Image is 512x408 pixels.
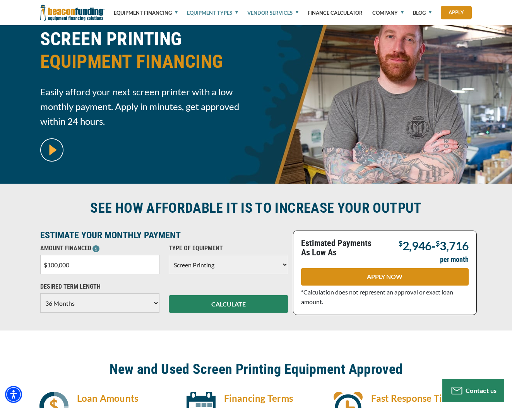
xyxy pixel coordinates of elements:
h2: SEE HOW AFFORDABLE IT IS TO INCREASE YOUR OUTPUT [40,199,472,217]
p: DESIRED TERM LENGTH [40,282,160,291]
p: Estimated Payments As Low As [301,239,380,257]
span: Contact us [466,387,497,394]
p: per month [440,255,469,264]
h4: Fast Response Time [371,392,472,405]
a: APPLY NOW [301,268,469,286]
button: CALCULATE [169,295,288,313]
div: Accessibility Menu [5,386,22,403]
a: Apply [441,6,472,19]
img: video modal pop-up play button [40,138,63,162]
span: $ [399,239,402,248]
h4: Loan Amounts [77,392,178,405]
span: 2,946 [402,239,432,253]
span: EQUIPMENT FINANCING [40,50,252,73]
span: $ [436,239,440,248]
p: AMOUNT FINANCED [40,244,160,253]
span: Easily afford your next screen printer with a low monthly payment. Apply in minutes, get approved... [40,84,252,129]
h4: Financing Terms [224,392,325,405]
h1: SCREEN PRINTING [40,28,252,79]
p: - [399,239,469,251]
span: 3,716 [440,239,469,253]
p: ESTIMATE YOUR MONTHLY PAYMENT [40,231,288,240]
h2: New and Used Screen Printing Equipment Approved [40,360,472,378]
span: *Calculation does not represent an approval or exact loan amount. [301,288,453,305]
input: $ [40,255,160,274]
button: Contact us [442,379,504,402]
p: TYPE OF EQUIPMENT [169,244,288,253]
